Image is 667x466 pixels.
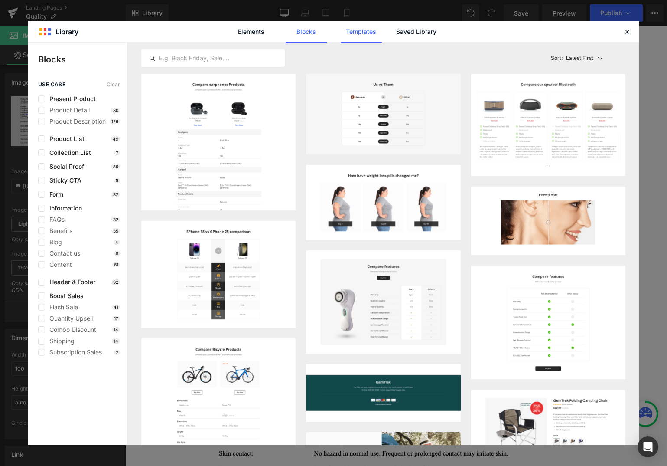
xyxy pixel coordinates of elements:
a: Saved Library [396,21,437,43]
p: 17 [112,316,120,321]
span: Present Product [45,95,96,102]
img: High Purity Aluminum [56,19,143,43]
a: Products [341,20,402,43]
p: 4 [114,240,120,245]
span: Collection List [45,149,91,156]
p: Blocks [38,53,127,66]
p: 2 [114,350,120,355]
span: use case [38,82,65,88]
span: Sort: [551,55,563,61]
p: 5 [114,178,120,183]
span: Blog [45,239,62,246]
p: 14 [112,327,120,332]
span: Product Description [45,118,106,125]
p: 7 [114,150,120,155]
span: Content [45,261,72,268]
button: Latest FirstSort:Latest First [547,43,625,74]
p: 61 [112,262,120,267]
img: image [141,221,296,328]
p: 8 [114,251,120,256]
a: Elements [231,21,272,43]
div: Open Intercom Messenger [638,436,658,457]
span: Header & Footer [45,279,95,286]
p: 32 [111,192,120,197]
span: Subscription Sales [45,349,102,356]
img: image [306,250,460,354]
img: image [306,364,460,422]
a: Analysis [291,20,339,43]
span: Information [45,205,82,212]
span: Product List [45,135,85,142]
p: Latest First [566,54,593,62]
a: Blocks [286,21,327,43]
p: 14 [112,338,120,344]
span: Combo Discount [45,326,96,333]
span: Product Detail [45,107,90,114]
p: 41 [112,305,120,310]
img: image [471,74,625,176]
span: Clear [107,82,120,88]
span: Flash Sale [45,304,78,311]
span: Form [45,191,63,198]
span: Boost Sales [45,292,84,299]
input: E.g. Black Friday, Sale,... [142,53,284,63]
a: About [243,20,290,43]
a: Contact [404,20,451,43]
a: Templates [341,21,382,43]
img: image [471,187,625,255]
p: 35 [111,228,120,233]
span: Shipping [45,338,75,345]
span: Benefits [45,227,72,234]
p: 32 [111,279,120,285]
p: 32 [111,217,120,222]
a: Home [206,20,241,43]
span: FAQs [45,216,65,223]
img: image [141,74,296,229]
img: image [471,266,625,379]
img: image [306,165,460,240]
span: Sticky CTA [45,177,81,184]
p: 129 [110,119,120,124]
p: 59 [111,164,120,169]
span: Contact us [45,250,80,257]
span: Quantity Upsell [45,315,93,322]
img: image [306,74,460,154]
p: 30 [111,108,120,113]
p: 49 [111,136,120,141]
span: Social Proof [45,163,84,170]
